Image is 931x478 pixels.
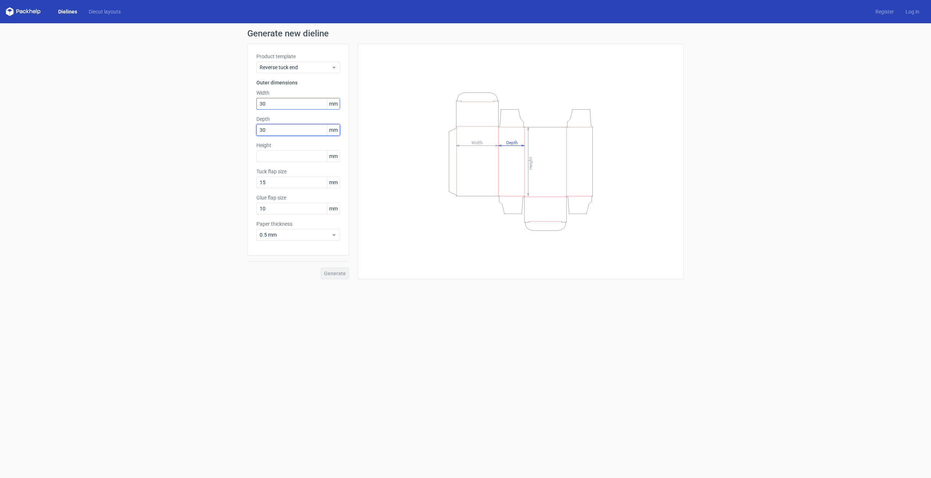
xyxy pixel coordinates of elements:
label: Glue flap size [256,194,340,201]
span: Reverse tuck end [260,64,331,71]
tspan: Depth [506,140,518,145]
a: Dielines [52,8,83,15]
a: Log in [900,8,925,15]
tspan: Width [471,140,483,145]
span: mm [327,151,340,162]
tspan: Height [528,157,533,169]
h3: Outer dimensions [256,79,340,86]
span: mm [327,98,340,109]
span: 0.5 mm [260,231,331,238]
label: Depth [256,115,340,123]
a: Register [870,8,900,15]
span: mm [327,177,340,188]
label: Product template [256,53,340,60]
a: Diecut layouts [83,8,127,15]
label: Tuck flap size [256,168,340,175]
label: Paper thickness [256,220,340,228]
h1: Generate new dieline [247,29,684,38]
label: Height [256,142,340,149]
span: mm [327,203,340,214]
label: Width [256,89,340,96]
span: mm [327,125,340,135]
